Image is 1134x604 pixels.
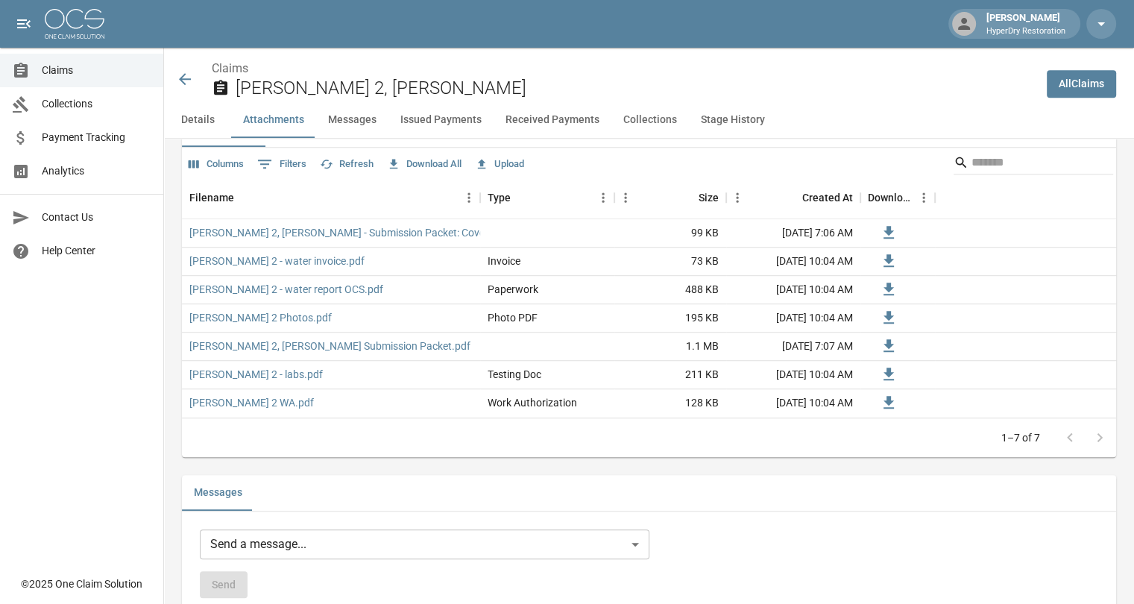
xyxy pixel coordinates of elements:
div: [DATE] 10:04 AM [726,248,860,276]
div: anchor tabs [164,102,1134,138]
button: Menu [458,186,480,209]
button: Received Payments [494,102,611,138]
div: Size [699,177,719,218]
div: 1.1 MB [614,333,726,361]
a: [PERSON_NAME] 2 WA.pdf [189,395,314,410]
button: Show filters [253,152,310,176]
div: 73 KB [614,248,726,276]
div: [DATE] 7:06 AM [726,219,860,248]
div: Download [860,177,935,218]
div: Type [480,177,614,218]
div: Search [954,151,1113,177]
h2: [PERSON_NAME] 2, [PERSON_NAME] [236,78,1035,99]
div: Photo PDF [488,310,538,325]
button: Refresh [316,153,377,176]
div: [DATE] 10:04 AM [726,304,860,333]
div: [PERSON_NAME] [980,10,1071,37]
nav: breadcrumb [212,60,1035,78]
a: Claims [212,61,248,75]
div: [DATE] 10:04 AM [726,361,860,389]
button: Messages [182,475,254,511]
div: 195 KB [614,304,726,333]
div: Filename [189,177,234,218]
div: Size [614,177,726,218]
a: [PERSON_NAME] 2 Photos.pdf [189,310,332,325]
span: Help Center [42,243,151,259]
span: Contact Us [42,210,151,225]
button: Messages [316,102,388,138]
button: Details [164,102,231,138]
img: ocs-logo-white-transparent.png [45,9,104,39]
button: Upload [471,153,528,176]
div: 211 KB [614,361,726,389]
div: Testing Doc [488,367,541,382]
a: [PERSON_NAME] 2 - water invoice.pdf [189,254,365,268]
a: [PERSON_NAME] 2 - labs.pdf [189,367,323,382]
div: 128 KB [614,389,726,418]
div: Download [868,177,913,218]
div: Invoice [488,254,520,268]
a: AllClaims [1047,70,1116,98]
button: Menu [592,186,614,209]
div: Work Authorization [488,395,577,410]
div: Filename [182,177,480,218]
a: [PERSON_NAME] 2, [PERSON_NAME] - Submission Packet: Cover Letter.pdf [189,225,536,240]
button: Menu [614,186,637,209]
div: Type [488,177,511,218]
a: [PERSON_NAME] 2, [PERSON_NAME] Submission Packet.pdf [189,339,470,353]
div: related-list tabs [182,475,1116,511]
span: Analytics [42,163,151,179]
span: Claims [42,63,151,78]
div: Paperwork [488,282,538,297]
span: Collections [42,96,151,112]
div: Created At [802,177,853,218]
button: Attachments [231,102,316,138]
p: 1–7 of 7 [1001,430,1040,445]
div: © 2025 One Claim Solution [21,576,142,591]
button: Select columns [185,153,248,176]
button: open drawer [9,9,39,39]
div: 488 KB [614,276,726,304]
span: Payment Tracking [42,130,151,145]
button: Download All [383,153,465,176]
div: 99 KB [614,219,726,248]
div: [DATE] 10:04 AM [726,276,860,304]
div: Created At [726,177,860,218]
a: [PERSON_NAME] 2 - water report OCS.pdf [189,282,383,297]
button: Stage History [689,102,777,138]
div: [DATE] 7:07 AM [726,333,860,361]
div: [DATE] 10:04 AM [726,389,860,418]
button: Menu [913,186,935,209]
p: HyperDry Restoration [986,25,1065,38]
button: Issued Payments [388,102,494,138]
button: Collections [611,102,689,138]
div: Send a message... [200,529,649,559]
button: Menu [726,186,749,209]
